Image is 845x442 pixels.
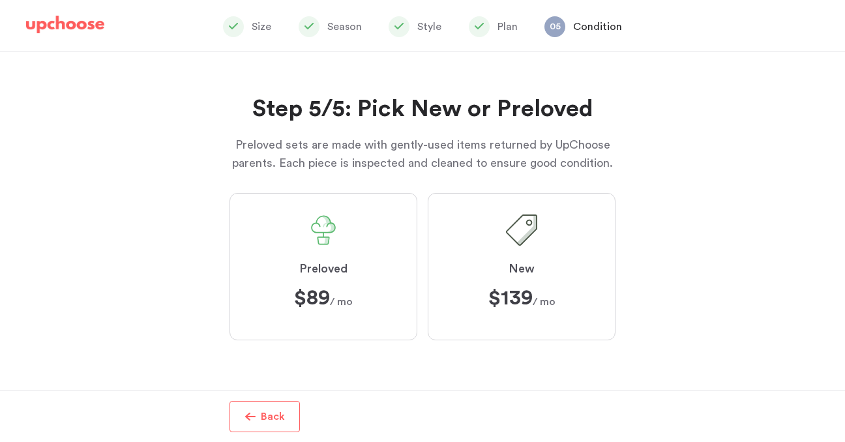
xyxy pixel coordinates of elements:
span: 05 [544,16,565,37]
span: New [509,261,535,277]
span: / mo [294,287,353,308]
p: Season [327,19,362,35]
img: UpChoose [26,16,104,34]
p: Size [252,19,271,35]
p: Preloved sets are made with gently-used items returned by UpChoose parents. Each piece is inspect... [230,136,615,172]
strong: $89 [294,287,330,308]
p: Condition [573,19,622,35]
span: Preloved [299,261,348,277]
p: Style [417,19,441,35]
strong: $139 [488,287,533,308]
p: Back [261,409,285,424]
a: UpChoose [26,16,104,40]
h2: Step 5/5: Pick New or Preloved [230,94,615,125]
p: Plan [497,19,518,35]
button: Back [230,401,300,432]
span: / mo [488,287,556,308]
